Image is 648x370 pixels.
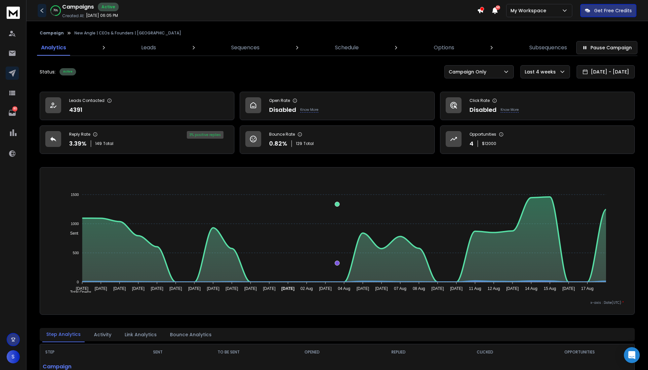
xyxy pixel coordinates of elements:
a: Leads Contacted4391 [40,92,234,120]
tspan: 07 Aug [394,286,406,291]
a: Open RateDisabledKnow More [240,92,434,120]
p: Get Free Credits [594,7,632,14]
p: New Angle | CEOs & Founders | [GEOGRAPHIC_DATA] [74,30,181,36]
div: 3 % positive replies [187,131,223,139]
button: Pause Campaign [576,41,637,54]
tspan: 1500 [71,193,79,197]
tspan: [DATE] [188,286,201,291]
a: Bounce Rate0.82%129Total [240,125,434,154]
tspan: [DATE] [319,286,332,291]
tspan: 17 Aug [581,286,593,291]
button: Activity [90,327,115,342]
tspan: 15 Aug [544,286,556,291]
tspan: [DATE] [95,286,107,291]
a: Opportunities4$12000 [440,125,635,154]
p: My Workspace [510,7,549,14]
p: Know More [501,107,519,113]
tspan: [DATE] [244,286,257,291]
p: 80 [12,106,18,112]
tspan: [DATE] [506,286,519,291]
p: Status: [40,69,56,75]
button: Step Analytics [42,327,85,342]
p: Leads Contacted [69,98,104,103]
p: Open Rate [269,98,290,103]
th: CLICKED [445,344,525,360]
th: SENT [131,344,185,360]
p: Schedule [335,44,359,52]
tspan: 500 [73,251,79,255]
p: 3.39 % [69,139,87,148]
tspan: [DATE] [113,286,126,291]
th: TO BE SENT [185,344,272,360]
tspan: 08 Aug [413,286,425,291]
tspan: 11 Aug [469,286,481,291]
p: Disabled [469,105,497,115]
a: Schedule [331,40,363,56]
tspan: 12 Aug [488,286,500,291]
tspan: 0 [77,280,79,284]
tspan: 02 Aug [301,286,313,291]
button: Link Analytics [121,327,161,342]
div: Active [98,3,119,11]
tspan: [DATE] [132,286,144,291]
tspan: [DATE] [225,286,238,291]
tspan: [DATE] [431,286,444,291]
p: 4391 [69,105,82,115]
tspan: [DATE] [76,286,88,291]
p: x-axis : Date(UTC) [51,300,624,305]
p: Created At: [62,13,85,19]
tspan: [DATE] [207,286,220,291]
p: 4 [469,139,473,148]
button: Bounce Analytics [166,327,216,342]
div: Active [60,68,76,75]
p: Know More [300,107,318,113]
p: 0.82 % [269,139,287,148]
a: Leads [137,40,160,56]
tspan: 1000 [71,222,79,226]
tspan: 04 Aug [338,286,350,291]
p: Sequences [231,44,260,52]
tspan: [DATE] [450,286,463,291]
a: Sequences [227,40,263,56]
tspan: [DATE] [263,286,275,291]
a: Subsequences [525,40,571,56]
p: Options [434,44,454,52]
a: Analytics [37,40,70,56]
a: Click RateDisabledKnow More [440,92,635,120]
p: Last 4 weeks [525,69,558,75]
img: logo [7,7,20,19]
p: Disabled [269,105,296,115]
button: Campaign [40,30,64,36]
h1: Campaigns [62,3,94,11]
tspan: [DATE] [562,286,575,291]
p: $ 12000 [482,141,496,146]
p: 76 % [53,9,58,13]
p: Opportunities [469,132,496,137]
p: [DATE] 06:05 PM [86,13,118,18]
span: 50 [496,5,500,10]
p: Reply Rate [69,132,90,137]
tspan: 14 Aug [525,286,537,291]
span: 129 [296,141,302,146]
span: Sent [65,231,78,236]
p: Analytics [41,44,66,52]
button: S [7,350,20,363]
span: Total Opens [65,290,91,295]
span: Total [304,141,314,146]
div: Open Intercom Messenger [624,347,640,363]
tspan: [DATE] [356,286,369,291]
p: Bounce Rate [269,132,295,137]
th: REPLIED [352,344,445,360]
p: Subsequences [529,44,567,52]
span: Total [103,141,113,146]
th: OPENED [272,344,352,360]
a: Options [430,40,458,56]
th: OPPORTUNITIES [525,344,634,360]
a: Reply Rate3.39%149Total3% positive replies [40,125,234,154]
tspan: [DATE] [151,286,163,291]
p: Leads [141,44,156,52]
tspan: [DATE] [169,286,182,291]
button: Get Free Credits [580,4,636,17]
button: [DATE] - [DATE] [577,65,635,78]
tspan: [DATE] [281,286,295,291]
